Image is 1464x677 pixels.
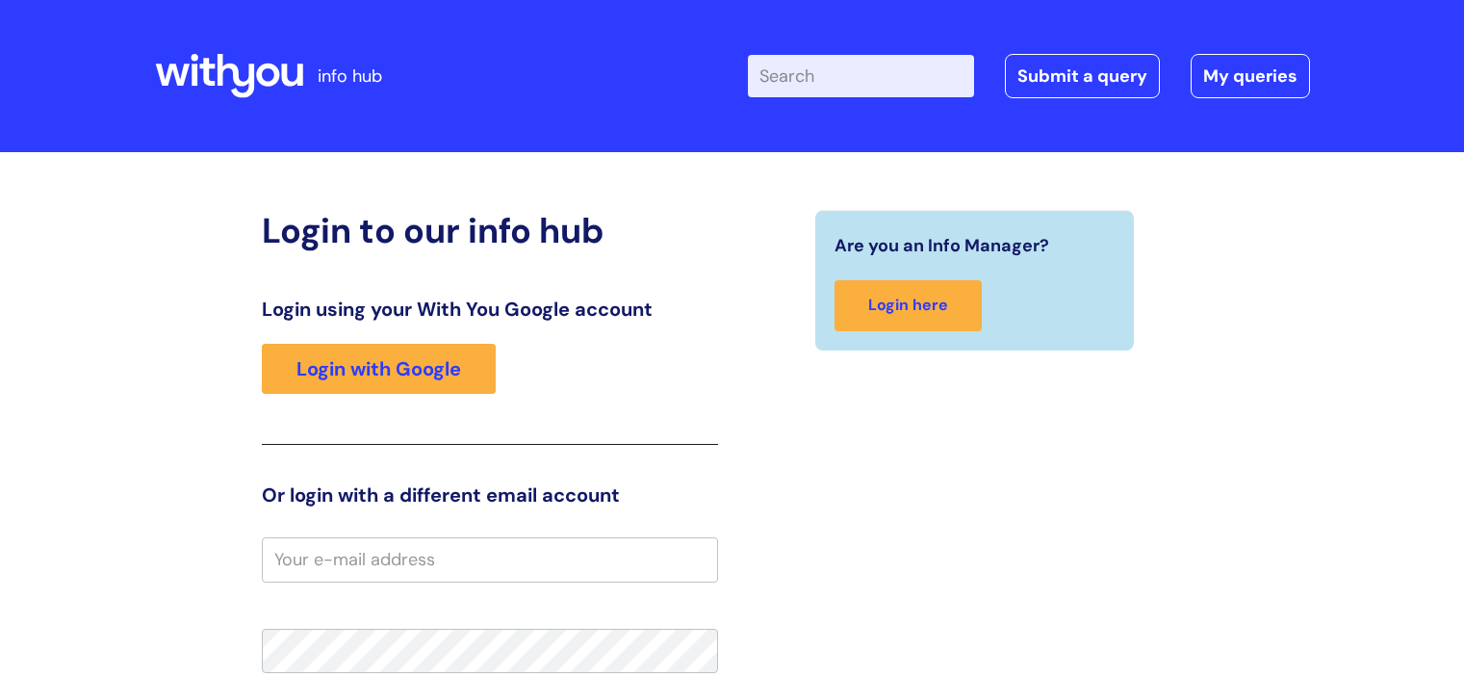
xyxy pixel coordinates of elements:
[1005,54,1160,98] a: Submit a query
[262,344,496,394] a: Login with Google
[835,280,982,331] a: Login here
[748,55,974,97] input: Search
[835,230,1049,261] span: Are you an Info Manager?
[318,61,382,91] p: info hub
[262,537,718,582] input: Your e-mail address
[1191,54,1310,98] a: My queries
[262,483,718,507] h3: Or login with a different email account
[262,298,718,321] h3: Login using your With You Google account
[262,210,718,251] h2: Login to our info hub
